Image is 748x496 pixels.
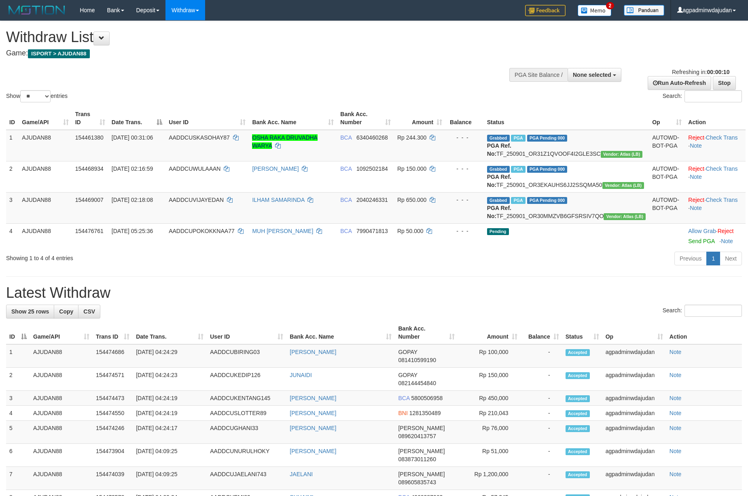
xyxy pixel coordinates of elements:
[290,372,311,378] a: JUNAIDI
[398,395,409,401] span: BCA
[30,321,93,344] th: Game/API: activate to sort column ascending
[449,196,481,204] div: - - -
[397,134,426,141] span: Rp 244.300
[606,2,615,9] span: 2
[685,192,746,223] td: · ·
[340,165,352,172] span: BCA
[207,406,286,421] td: AADDCUSLOTTER89
[398,448,445,454] span: [PERSON_NAME]
[602,182,644,189] span: Vendor URL: https://dashboard.q2checkout.com/secure
[690,142,702,149] a: Note
[133,321,207,344] th: Date Trans.: activate to sort column ascending
[395,321,458,344] th: Bank Acc. Number: activate to sort column ascending
[207,321,286,344] th: User ID: activate to sort column ascending
[93,344,133,368] td: 154474686
[602,406,666,421] td: agpadminwdajudan
[706,252,720,265] a: 1
[487,205,511,219] b: PGA Ref. No:
[11,308,49,315] span: Show 25 rows
[445,107,484,130] th: Balance
[6,49,491,57] h4: Game:
[670,349,682,355] a: Note
[484,130,649,161] td: TF_250901_OR31Z1QVOOF4I2GLE3SC
[487,228,509,235] span: Pending
[487,166,510,173] span: Grabbed
[602,421,666,444] td: agpadminwdajudan
[670,395,682,401] a: Note
[458,344,521,368] td: Rp 100,000
[670,425,682,431] a: Note
[19,223,72,248] td: AJUDAN88
[30,344,93,368] td: AJUDAN88
[674,252,707,265] a: Previous
[112,165,153,172] span: [DATE] 02:16:59
[690,205,702,211] a: Note
[249,107,337,130] th: Bank Acc. Name: activate to sort column ascending
[169,134,230,141] span: AADDCUSKASOHAY87
[93,421,133,444] td: 154474246
[30,368,93,391] td: AJUDAN88
[59,308,73,315] span: Copy
[398,433,436,439] span: Copy 089620413757 to clipboard
[356,165,388,172] span: Copy 1092502184 to clipboard
[649,107,685,130] th: Op: activate to sort column ascending
[685,223,746,248] td: ·
[169,165,220,172] span: AADDCUWULAAAN
[398,471,445,477] span: [PERSON_NAME]
[112,134,153,141] span: [DATE] 00:31:06
[112,197,153,203] span: [DATE] 02:18:08
[458,391,521,406] td: Rp 450,000
[337,107,394,130] th: Bank Acc. Number: activate to sort column ascending
[648,76,711,90] a: Run Auto-Refresh
[449,134,481,142] div: - - -
[54,305,78,318] a: Copy
[93,368,133,391] td: 154474571
[511,166,525,173] span: Marked by agpadminwdajudan
[398,380,436,386] span: Copy 082144454840 to clipboard
[19,161,72,192] td: AJUDAN88
[93,406,133,421] td: 154474550
[397,165,426,172] span: Rp 150.000
[6,107,19,130] th: ID
[684,305,742,317] input: Search:
[487,142,511,157] b: PGA Ref. No:
[207,467,286,490] td: AADDCUJAELANI743
[6,4,68,16] img: MOTION_logo.png
[688,228,717,234] span: ·
[356,197,388,203] span: Copy 2040246331 to clipboard
[706,197,738,203] a: Check Trans
[6,467,30,490] td: 7
[356,228,388,234] span: Copy 7990471813 to clipboard
[6,344,30,368] td: 1
[521,321,562,344] th: Balance: activate to sort column ascending
[6,223,19,248] td: 4
[6,161,19,192] td: 2
[566,395,590,402] span: Accepted
[93,444,133,467] td: 154473904
[527,197,568,204] span: PGA Pending
[649,130,685,161] td: AUTOWD-BOT-PGA
[670,410,682,416] a: Note
[458,421,521,444] td: Rp 76,000
[487,197,510,204] span: Grabbed
[624,5,664,16] img: panduan.png
[290,448,336,454] a: [PERSON_NAME]
[688,134,704,141] a: Reject
[133,368,207,391] td: [DATE] 04:24:23
[663,90,742,102] label: Search:
[19,192,72,223] td: AJUDAN88
[207,421,286,444] td: AADDCUGHANI33
[207,444,286,467] td: AADDCUNURULHOKY
[688,197,704,203] a: Reject
[133,406,207,421] td: [DATE] 04:24:19
[685,130,746,161] td: · ·
[718,228,734,234] a: Reject
[566,372,590,379] span: Accepted
[688,165,704,172] a: Reject
[75,228,104,234] span: 154476761
[356,134,388,141] span: Copy 6340460268 to clipboard
[290,425,336,431] a: [PERSON_NAME]
[398,372,417,378] span: GOPAY
[30,406,93,421] td: AJUDAN88
[93,391,133,406] td: 154474473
